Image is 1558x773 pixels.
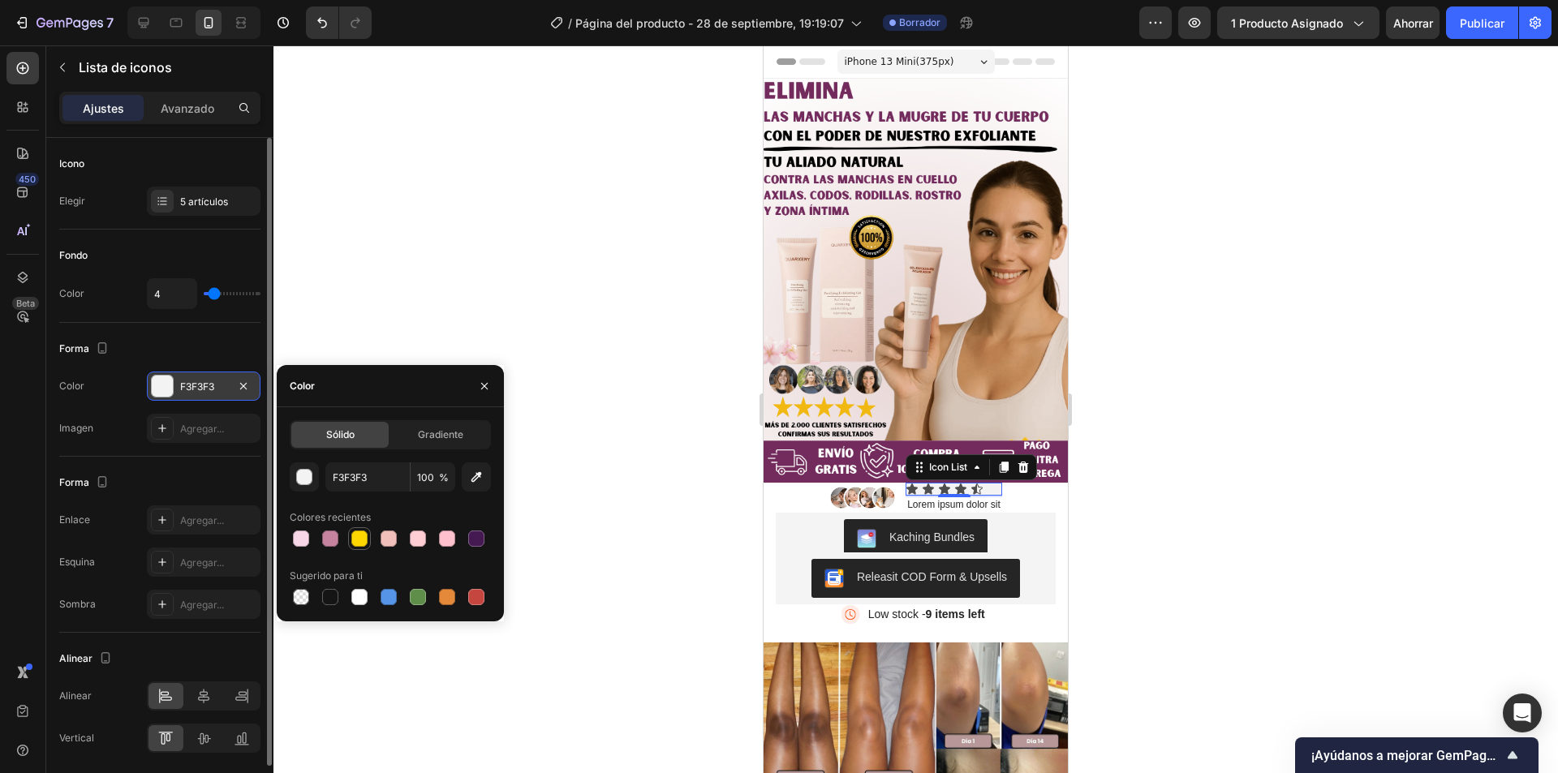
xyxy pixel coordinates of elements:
[325,462,410,492] input: Por ejemplo: FFFFFF
[79,59,172,75] font: Lista de iconos
[1460,16,1504,30] font: Publicar
[290,380,315,392] font: Color
[1386,6,1440,39] button: Ahorrar
[6,6,121,39] button: 7
[1311,745,1522,765] button: Mostrar encuesta - ¡Ayúdanos a mejorar GemPages!
[1311,748,1504,763] font: ¡Ayúdanos a mejorar GemPages!
[79,58,254,77] p: Lista de iconos
[899,16,940,28] font: Borrador
[180,556,224,569] font: Agregar...
[180,599,224,611] font: Agregar...
[59,249,88,261] font: Fondo
[59,598,96,610] font: Sombra
[290,569,363,582] font: Sugerido para ti
[161,101,214,115] font: Avanzado
[1446,6,1518,39] button: Publicar
[148,279,196,308] input: Auto
[418,428,463,440] font: Gradiente
[180,423,224,435] font: Agregar...
[59,287,84,299] font: Color
[306,6,372,39] div: Deshacer/Rehacer
[59,195,85,207] font: Elegir
[59,422,93,434] font: Imagen
[59,556,95,568] font: Esquina
[59,732,94,744] font: Vertical
[106,15,114,31] font: 7
[575,16,844,30] font: Página del producto - 28 de septiembre, 19:19:07
[19,174,36,185] font: 450
[59,380,84,392] font: Color
[180,514,224,526] font: Agregar...
[59,476,89,488] font: Forma
[1231,16,1343,30] font: 1 producto asignado
[83,101,124,115] font: Ajustes
[59,513,90,526] font: Enlace
[59,342,89,354] font: Forma
[59,652,93,664] font: Alinear
[568,16,572,30] font: /
[180,195,228,208] font: 5 artículos
[180,380,214,393] font: F3F3F3
[1393,16,1433,30] font: Ahorrar
[764,45,1068,773] iframe: Área de diseño
[59,157,84,170] font: Icono
[290,511,371,523] font: Colores recientes
[439,471,449,483] font: %
[326,428,355,440] font: Sólido
[16,298,35,309] font: Beta
[1503,694,1542,732] div: Abrir Intercom Messenger
[59,689,92,702] font: Alinear
[1217,6,1379,39] button: 1 producto asignado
